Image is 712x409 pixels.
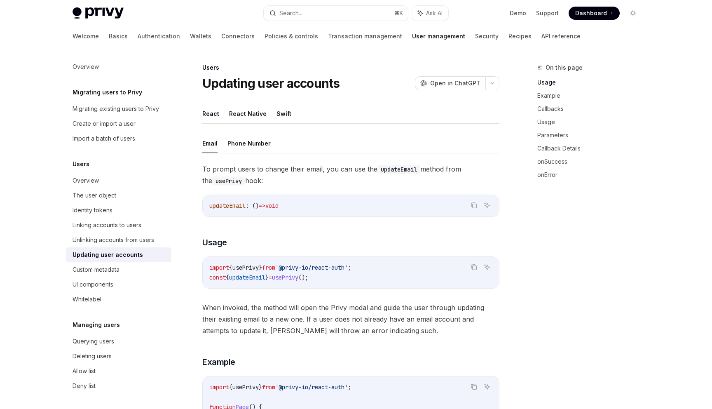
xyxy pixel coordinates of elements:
span: : () [246,202,259,209]
span: '@privy-io/react-auth' [275,264,348,271]
a: Create or import a user [66,116,171,131]
button: Copy the contents from the code block [468,262,479,273]
span: To prompt users to change their email, you can use the method from the hook: [202,163,499,186]
span: { [229,264,232,271]
a: Recipes [508,26,532,46]
a: Authentication [138,26,180,46]
div: Create or import a user [73,119,136,129]
div: Linking accounts to users [73,220,141,230]
span: import [209,383,229,391]
a: Overview [66,173,171,188]
h5: Migrating users to Privy [73,87,142,97]
span: updateEmail [229,274,265,281]
a: Basics [109,26,128,46]
span: } [265,274,269,281]
div: Users [202,63,499,72]
div: Identity tokens [73,205,112,215]
button: Swift [276,104,291,123]
a: Migrating existing users to Privy [66,101,171,116]
div: Overview [73,176,99,186]
span: usePrivy [232,383,259,391]
a: Allow list [66,364,171,378]
a: Usage [537,115,646,129]
button: Ask AI [482,262,492,273]
span: usePrivy [272,274,298,281]
a: Whitelabel [66,292,171,307]
a: onSuccess [537,155,646,168]
div: The user object [73,190,116,200]
button: Phone Number [227,134,271,153]
a: Welcome [73,26,99,46]
a: Identity tokens [66,203,171,218]
a: Overview [66,59,171,74]
button: Ask AI [482,381,492,392]
span: When invoked, the method will open the Privy modal and guide the user through updating their exis... [202,302,499,336]
a: Connectors [221,26,255,46]
button: Copy the contents from the code block [468,381,479,392]
a: Deleting users [66,349,171,364]
span: On this page [546,63,583,73]
span: from [262,264,275,271]
a: Parameters [537,129,646,142]
div: Updating user accounts [73,250,143,260]
div: Unlinking accounts from users [73,235,154,245]
span: (); [298,274,308,281]
h5: Users [73,159,89,169]
div: Allow list [73,366,96,376]
button: Open in ChatGPT [415,76,485,90]
span: import [209,264,229,271]
a: Usage [537,76,646,89]
a: Custom metadata [66,262,171,277]
a: Example [537,89,646,102]
div: Whitelabel [73,294,101,304]
a: Demo [510,9,526,17]
h5: Managing users [73,320,120,330]
div: Import a batch of users [73,134,135,143]
span: Usage [202,237,227,248]
a: Deny list [66,378,171,393]
a: Wallets [190,26,211,46]
span: usePrivy [232,264,259,271]
a: The user object [66,188,171,203]
a: Support [536,9,559,17]
div: Custom metadata [73,265,119,275]
button: Email [202,134,218,153]
span: const [209,274,226,281]
div: Search... [279,8,302,18]
span: { [229,383,232,391]
code: updateEmail [377,165,420,174]
img: light logo [73,7,124,19]
div: Querying users [73,336,114,346]
a: API reference [541,26,581,46]
a: Updating user accounts [66,247,171,262]
button: React Native [229,104,267,123]
a: onError [537,168,646,181]
a: Import a batch of users [66,131,171,146]
span: { [226,274,229,281]
span: } [259,264,262,271]
a: Policies & controls [265,26,318,46]
div: Migrating existing users to Privy [73,104,159,114]
button: Search...⌘K [264,6,408,21]
button: Ask AI [412,6,448,21]
code: usePrivy [212,176,245,186]
a: Transaction management [328,26,402,46]
div: Deny list [73,381,96,391]
a: User management [412,26,465,46]
button: React [202,104,219,123]
a: Dashboard [569,7,620,20]
button: Ask AI [482,200,492,211]
button: Toggle dark mode [626,7,639,20]
span: updateEmail [209,202,246,209]
button: Copy the contents from the code block [468,200,479,211]
span: void [265,202,279,209]
a: Querying users [66,334,171,349]
div: UI components [73,280,113,289]
a: Unlinking accounts from users [66,233,171,247]
a: Callbacks [537,102,646,115]
span: ; [348,383,351,391]
div: Overview [73,62,99,72]
a: UI components [66,277,171,292]
span: => [259,202,265,209]
span: = [269,274,272,281]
